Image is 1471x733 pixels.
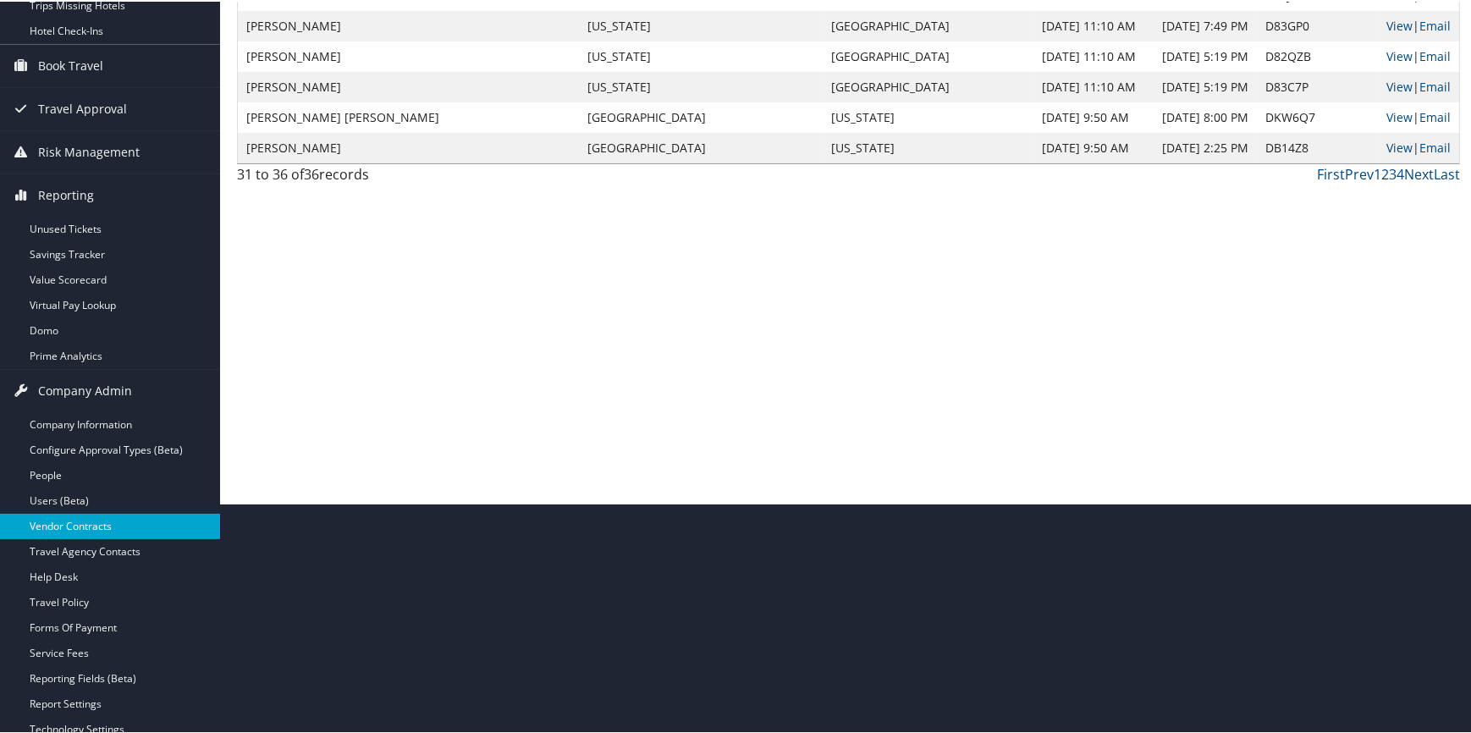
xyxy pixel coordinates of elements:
[1033,131,1154,162] td: [DATE] 9:50 AM
[1257,40,1378,70] td: D82QZB
[1033,9,1154,40] td: [DATE] 11:10 AM
[1386,107,1413,124] a: View
[1381,163,1389,182] a: 2
[824,131,1033,162] td: [US_STATE]
[1389,163,1397,182] a: 3
[1419,138,1451,154] a: Email
[304,163,319,182] span: 36
[1033,40,1154,70] td: [DATE] 11:10 AM
[1378,101,1459,131] td: |
[1419,77,1451,93] a: Email
[1419,107,1451,124] a: Email
[1378,9,1459,40] td: |
[38,86,127,129] span: Travel Approval
[38,130,140,172] span: Risk Management
[1419,16,1451,32] a: Email
[579,70,824,101] td: [US_STATE]
[1386,47,1413,63] a: View
[1374,163,1381,182] a: 1
[579,101,824,131] td: [GEOGRAPHIC_DATA]
[824,40,1033,70] td: [GEOGRAPHIC_DATA]
[1386,77,1413,93] a: View
[38,43,103,85] span: Book Travel
[1434,163,1460,182] a: Last
[1033,70,1154,101] td: [DATE] 11:10 AM
[1154,9,1257,40] td: [DATE] 7:49 PM
[579,9,824,40] td: [US_STATE]
[1033,101,1154,131] td: [DATE] 9:50 AM
[824,70,1033,101] td: [GEOGRAPHIC_DATA]
[579,131,824,162] td: [GEOGRAPHIC_DATA]
[824,9,1033,40] td: [GEOGRAPHIC_DATA]
[1378,131,1459,162] td: |
[238,40,579,70] td: [PERSON_NAME]
[1397,163,1404,182] a: 4
[237,163,524,191] div: 31 to 36 of records
[238,101,579,131] td: [PERSON_NAME] [PERSON_NAME]
[1257,101,1378,131] td: DKW6Q7
[1257,70,1378,101] td: D83C7P
[579,40,824,70] td: [US_STATE]
[1154,40,1257,70] td: [DATE] 5:19 PM
[1404,163,1434,182] a: Next
[1154,131,1257,162] td: [DATE] 2:25 PM
[1154,70,1257,101] td: [DATE] 5:19 PM
[238,9,579,40] td: [PERSON_NAME]
[1345,163,1374,182] a: Prev
[1386,138,1413,154] a: View
[1257,9,1378,40] td: D83GP0
[1317,163,1345,182] a: First
[1154,101,1257,131] td: [DATE] 8:00 PM
[1378,40,1459,70] td: |
[1419,47,1451,63] a: Email
[238,131,579,162] td: [PERSON_NAME]
[1378,70,1459,101] td: |
[1386,16,1413,32] a: View
[824,101,1033,131] td: [US_STATE]
[38,368,132,411] span: Company Admin
[38,173,94,215] span: Reporting
[238,70,579,101] td: [PERSON_NAME]
[1257,131,1378,162] td: DB14Z8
